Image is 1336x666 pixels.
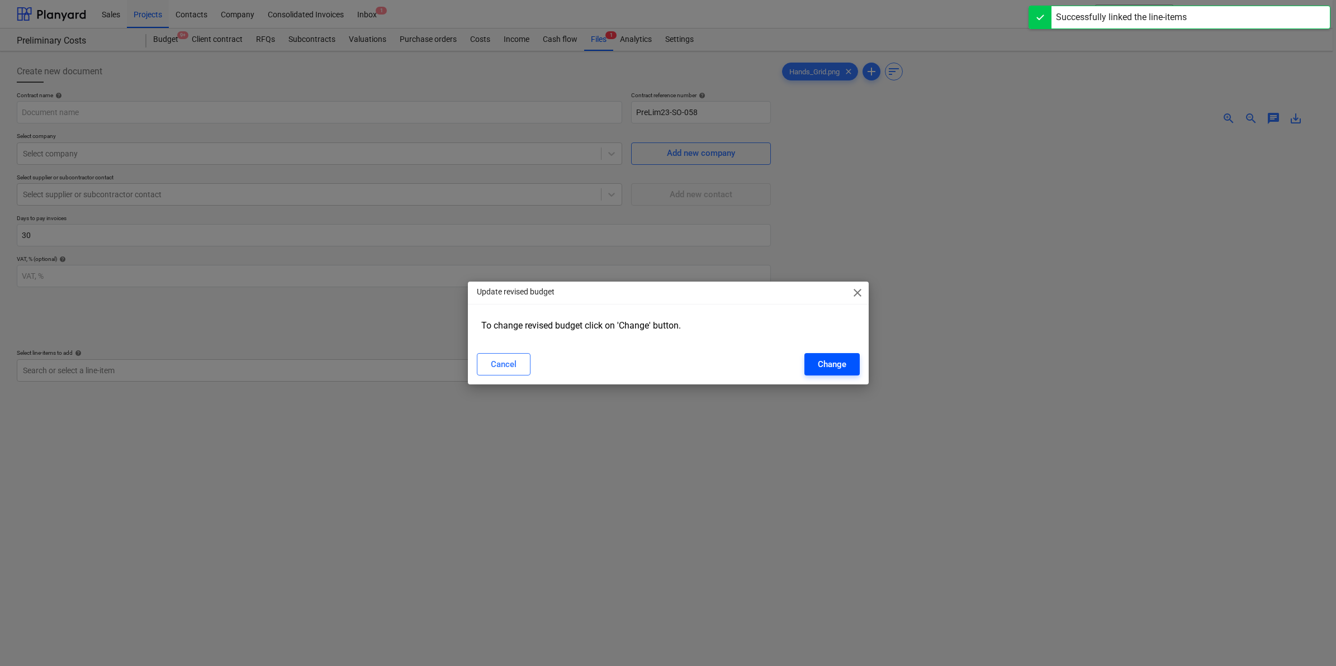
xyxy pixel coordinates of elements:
p: Update revised budget [477,286,555,298]
div: To change revised budget click on 'Change' button. [477,316,860,335]
div: Change [818,357,846,372]
div: Successfully linked the line-items [1056,11,1187,24]
button: Change [804,353,860,375]
button: Cancel [477,353,530,375]
div: Cancel [491,357,517,372]
span: close [851,286,864,299]
iframe: Chat Widget [1280,612,1336,666]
